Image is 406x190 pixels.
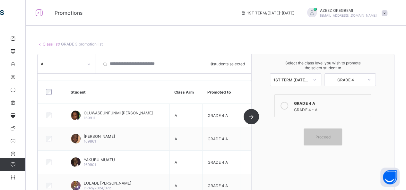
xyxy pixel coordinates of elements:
[84,162,96,167] span: 169901
[203,80,240,104] th: Promoted to
[258,61,388,70] span: Select the class level you wish to promote the select student to
[380,168,400,187] button: Open asap
[207,183,228,188] span: GRADE 4 A
[84,116,95,120] span: 169911
[320,8,377,13] span: AZEEZ OKEGBEMI
[55,10,231,16] span: Promotions
[59,42,103,46] span: / GRADE 3 promotion list
[301,8,391,18] div: AZEEZOKEGBEMI
[207,160,228,165] span: GRADE 4 A
[207,136,228,141] span: GRADE 4 A
[84,111,153,115] span: OLUWASEUNFUNMI [PERSON_NAME]
[207,113,228,118] span: GRADE 4 A
[294,99,367,106] div: GRADE 4 A
[169,80,203,104] th: Class Arm
[84,139,96,144] span: 169861
[320,13,377,17] span: [EMAIL_ADDRESS][DOMAIN_NAME]
[175,113,177,118] span: A
[84,157,115,162] span: YAKUBU MUAZU
[211,62,213,66] b: 0
[211,62,245,66] span: students selected
[41,62,83,66] div: A
[84,181,131,186] span: LOLADE [PERSON_NAME]
[43,42,59,46] a: Class list
[315,135,330,139] span: Proceed
[66,80,169,104] th: Student
[241,11,294,15] span: session/term information
[84,134,115,139] span: [PERSON_NAME]
[175,136,177,141] span: A
[294,106,367,112] div: GRADE 4 - A
[175,183,177,188] span: A
[175,160,177,165] span: A
[328,78,363,82] div: GRADE 4
[273,78,309,82] div: 1ST TERM [DATE]-[DATE]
